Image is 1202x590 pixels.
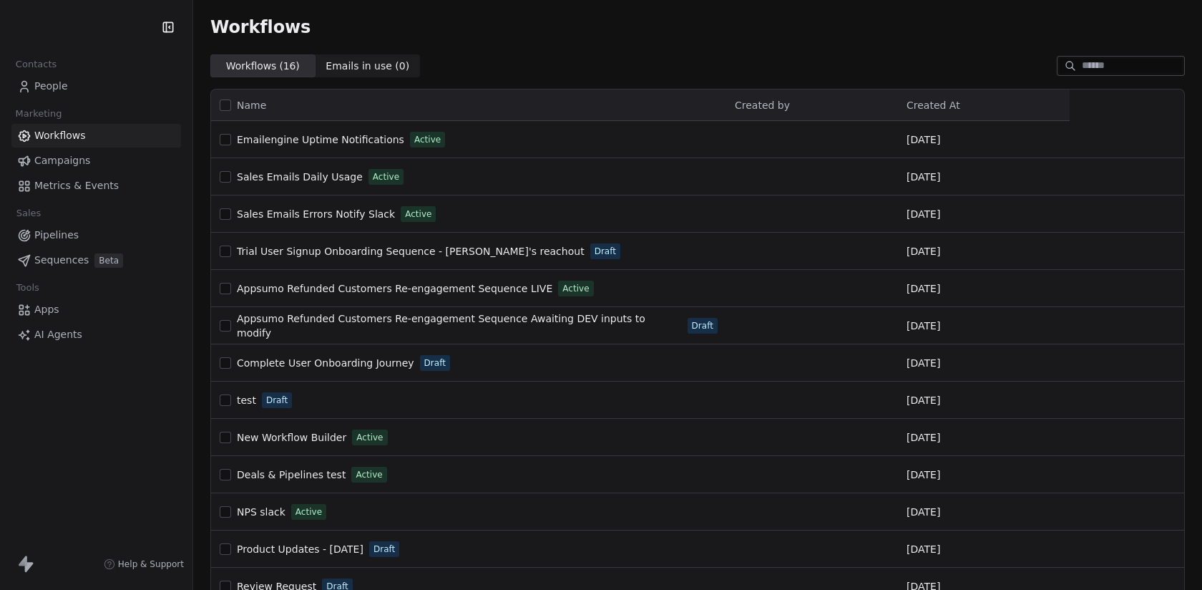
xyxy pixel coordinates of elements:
span: Appsumo Refunded Customers Re-engagement Sequence LIVE [237,283,552,294]
span: Tools [10,277,45,299]
span: [DATE] [907,319,940,333]
a: Trial User Signup Onboarding Sequence - [PERSON_NAME]'s reachout [237,244,585,258]
a: Appsumo Refunded Customers Re-engagement Sequence LIVE [237,281,552,296]
span: Beta [94,253,123,268]
a: Sales Emails Daily Usage [237,170,363,184]
span: [DATE] [907,132,940,147]
span: test [237,395,256,406]
span: Name [237,98,266,113]
span: Created At [907,100,960,111]
span: [DATE] [907,505,940,519]
a: Sales Emails Errors Notify Slack [237,207,395,221]
span: Campaigns [34,153,90,168]
span: [DATE] [907,170,940,184]
span: Active [373,170,399,183]
span: Workflows [34,128,86,143]
span: Sales Emails Daily Usage [237,171,363,183]
span: Sequences [34,253,89,268]
span: Apps [34,302,59,317]
a: NPS slack [237,505,285,519]
a: Workflows [11,124,181,147]
a: AI Agents [11,323,181,347]
a: SequencesBeta [11,248,181,272]
a: Complete User Onboarding Journey [237,356,414,370]
span: Metrics & Events [34,178,119,193]
span: Draft [424,357,446,369]
span: [DATE] [907,244,940,258]
span: Created by [735,100,790,111]
span: Workflows [210,17,311,37]
span: Deals & Pipelines test [237,469,346,480]
span: NPS slack [237,506,285,518]
span: [DATE] [907,207,940,221]
span: People [34,79,68,94]
span: AI Agents [34,327,82,342]
a: Metrics & Events [11,174,181,198]
span: Active [405,208,431,221]
span: Sales Emails Errors Notify Slack [237,208,395,220]
a: Help & Support [104,558,184,570]
span: Marketing [9,103,68,125]
span: Pipelines [34,228,79,243]
span: [DATE] [907,393,940,407]
span: Contacts [9,54,63,75]
a: Apps [11,298,181,321]
span: Complete User Onboarding Journey [237,357,414,369]
a: Deals & Pipelines test [237,468,346,482]
span: New Workflow Builder [237,432,346,443]
span: Product Updates - [DATE] [237,543,363,555]
a: New Workflow Builder [237,430,346,445]
span: Active [356,431,383,444]
span: [DATE] [907,430,940,445]
span: [DATE] [907,542,940,556]
a: Pipelines [11,223,181,247]
span: Trial User Signup Onboarding Sequence - [PERSON_NAME]'s reachout [237,246,585,257]
span: Sales [10,203,47,224]
span: Draft [266,394,288,407]
span: Emailengine Uptime Notifications [237,134,404,145]
span: Active [414,133,441,146]
span: Help & Support [118,558,184,570]
a: test [237,393,256,407]
span: Active [295,506,322,518]
span: [DATE] [907,356,940,370]
span: [DATE] [907,281,940,296]
a: Emailengine Uptime Notifications [237,132,404,147]
span: Active [562,282,589,295]
span: Appsumo Refunded Customers Re-engagement Sequence Awaiting DEV inputs to modify [237,313,645,339]
a: People [11,74,181,98]
a: Campaigns [11,149,181,173]
span: Draft [692,319,713,332]
a: Appsumo Refunded Customers Re-engagement Sequence Awaiting DEV inputs to modify [237,311,682,340]
a: Product Updates - [DATE] [237,542,363,556]
span: Active [356,468,382,481]
span: [DATE] [907,468,940,482]
span: Draft [595,245,616,258]
span: Draft [373,543,395,556]
span: Emails in use ( 0 ) [326,59,409,74]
